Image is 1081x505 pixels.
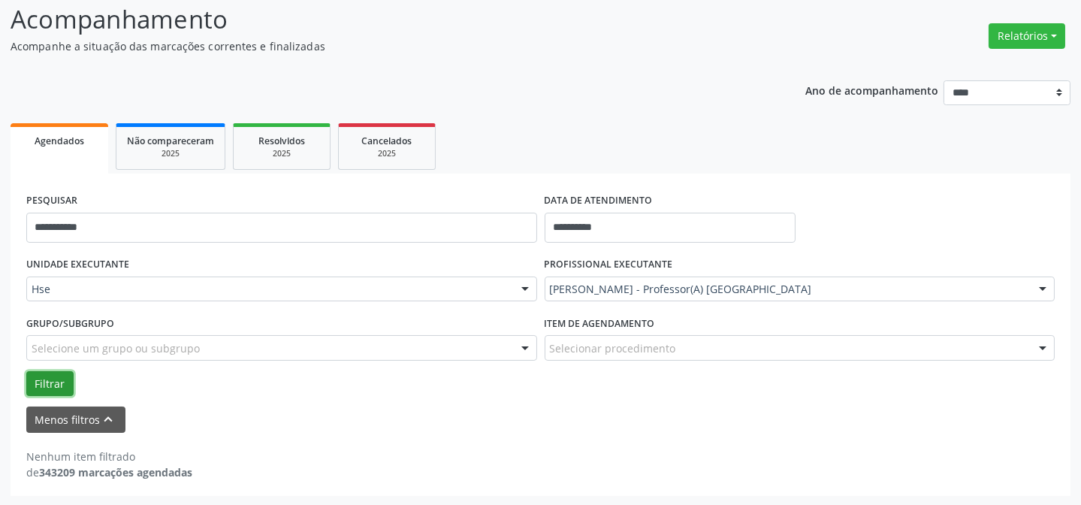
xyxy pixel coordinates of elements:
span: Agendados [35,135,84,147]
button: Menos filtroskeyboard_arrow_up [26,407,125,433]
label: PESQUISAR [26,189,77,213]
label: Grupo/Subgrupo [26,312,114,335]
div: 2025 [244,148,319,159]
span: Cancelados [362,135,412,147]
span: Hse [32,282,506,297]
p: Acompanhamento [11,1,753,38]
label: Item de agendamento [545,312,655,335]
span: Selecionar procedimento [550,340,676,356]
i: keyboard_arrow_up [101,411,117,428]
div: Nenhum item filtrado [26,449,192,464]
label: UNIDADE EXECUTANTE [26,253,129,277]
strong: 343209 marcações agendadas [39,465,192,479]
button: Relatórios [989,23,1065,49]
div: de [26,464,192,480]
button: Filtrar [26,371,74,397]
label: PROFISSIONAL EXECUTANTE [545,253,673,277]
div: 2025 [349,148,424,159]
label: DATA DE ATENDIMENTO [545,189,653,213]
span: Não compareceram [127,135,214,147]
p: Ano de acompanhamento [805,80,938,99]
span: [PERSON_NAME] - Professor(A) [GEOGRAPHIC_DATA] [550,282,1025,297]
div: 2025 [127,148,214,159]
span: Selecione um grupo ou subgrupo [32,340,200,356]
span: Resolvidos [258,135,305,147]
p: Acompanhe a situação das marcações correntes e finalizadas [11,38,753,54]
